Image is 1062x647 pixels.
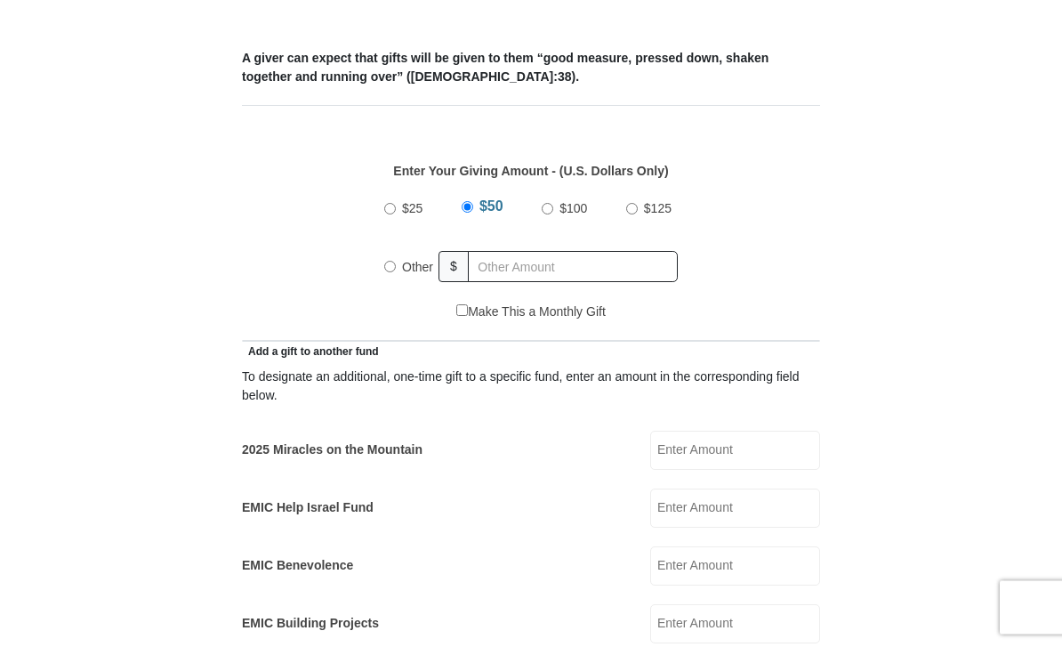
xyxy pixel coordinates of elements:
[402,202,422,216] span: $25
[438,252,469,283] span: $
[650,547,820,586] input: Enter Amount
[242,441,422,460] label: 2025 Miracles on the Mountain
[479,199,503,214] span: $50
[242,557,353,576] label: EMIC Benevolence
[644,202,672,216] span: $125
[242,368,820,406] div: To designate an additional, one-time gift to a specific fund, enter an amount in the correspondin...
[242,499,374,518] label: EMIC Help Israel Fund
[559,202,587,216] span: $100
[650,432,820,471] input: Enter Amount
[468,252,678,283] input: Other Amount
[456,303,606,322] label: Make This a Monthly Gift
[393,165,668,179] strong: Enter Your Giving Amount - (U.S. Dollars Only)
[242,615,379,634] label: EMIC Building Projects
[650,605,820,644] input: Enter Amount
[456,305,468,317] input: Make This a Monthly Gift
[402,261,433,275] span: Other
[650,489,820,529] input: Enter Amount
[242,346,379,359] span: Add a gift to another fund
[242,52,768,85] b: A giver can expect that gifts will be given to them “good measure, pressed down, shaken together ...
